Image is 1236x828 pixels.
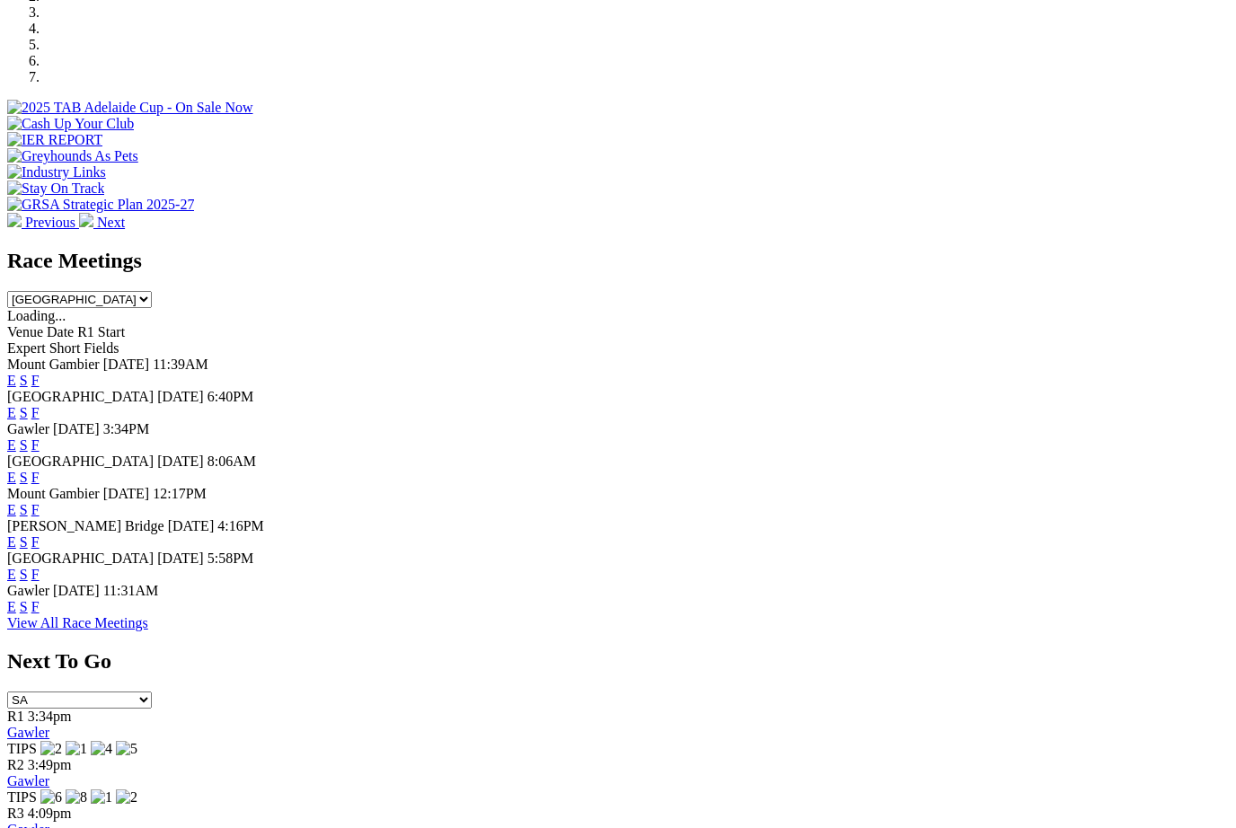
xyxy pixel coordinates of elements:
[168,518,215,533] span: [DATE]
[79,215,125,230] a: Next
[157,454,204,469] span: [DATE]
[7,757,24,772] span: R2
[103,357,150,372] span: [DATE]
[7,534,16,550] a: E
[7,132,102,148] img: IER REPORT
[53,583,100,598] span: [DATE]
[7,357,100,372] span: Mount Gambier
[28,806,72,821] span: 4:09pm
[157,551,204,566] span: [DATE]
[31,502,40,517] a: F
[20,470,28,485] a: S
[31,437,40,453] a: F
[91,741,112,757] img: 4
[7,249,1229,273] h2: Race Meetings
[7,615,148,630] a: View All Race Meetings
[7,215,79,230] a: Previous
[7,148,138,164] img: Greyhounds As Pets
[7,583,49,598] span: Gawler
[31,373,40,388] a: F
[217,518,264,533] span: 4:16PM
[7,324,43,339] span: Venue
[20,502,28,517] a: S
[7,181,104,197] img: Stay On Track
[103,486,150,501] span: [DATE]
[40,789,62,806] img: 6
[25,215,75,230] span: Previous
[97,215,125,230] span: Next
[66,789,87,806] img: 8
[7,551,154,566] span: [GEOGRAPHIC_DATA]
[7,340,46,356] span: Expert
[7,709,24,724] span: R1
[7,649,1229,674] h2: Next To Go
[40,741,62,757] img: 2
[20,599,28,614] a: S
[7,421,49,436] span: Gawler
[7,389,154,404] span: [GEOGRAPHIC_DATA]
[31,534,40,550] a: F
[7,741,37,756] span: TIPS
[207,389,254,404] span: 6:40PM
[31,599,40,614] a: F
[7,773,49,788] a: Gawler
[7,437,16,453] a: E
[47,324,74,339] span: Date
[153,486,207,501] span: 12:17PM
[7,373,16,388] a: E
[7,725,49,740] a: Gawler
[207,454,256,469] span: 8:06AM
[77,324,125,339] span: R1 Start
[84,340,119,356] span: Fields
[7,599,16,614] a: E
[103,421,150,436] span: 3:34PM
[7,405,16,420] a: E
[116,741,137,757] img: 5
[7,100,253,116] img: 2025 TAB Adelaide Cup - On Sale Now
[7,518,164,533] span: [PERSON_NAME] Bridge
[66,741,87,757] img: 1
[79,213,93,227] img: chevron-right-pager-white.svg
[103,583,159,598] span: 11:31AM
[7,454,154,469] span: [GEOGRAPHIC_DATA]
[207,551,254,566] span: 5:58PM
[7,116,134,132] img: Cash Up Your Club
[7,308,66,323] span: Loading...
[7,213,22,227] img: chevron-left-pager-white.svg
[28,709,72,724] span: 3:34pm
[7,470,16,485] a: E
[7,502,16,517] a: E
[7,164,106,181] img: Industry Links
[7,789,37,805] span: TIPS
[7,197,194,213] img: GRSA Strategic Plan 2025-27
[157,389,204,404] span: [DATE]
[31,405,40,420] a: F
[7,486,100,501] span: Mount Gambier
[7,806,24,821] span: R3
[53,421,100,436] span: [DATE]
[20,405,28,420] a: S
[49,340,81,356] span: Short
[20,567,28,582] a: S
[116,789,137,806] img: 2
[153,357,208,372] span: 11:39AM
[7,567,16,582] a: E
[20,373,28,388] a: S
[20,534,28,550] a: S
[31,470,40,485] a: F
[31,567,40,582] a: F
[20,437,28,453] a: S
[91,789,112,806] img: 1
[28,757,72,772] span: 3:49pm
